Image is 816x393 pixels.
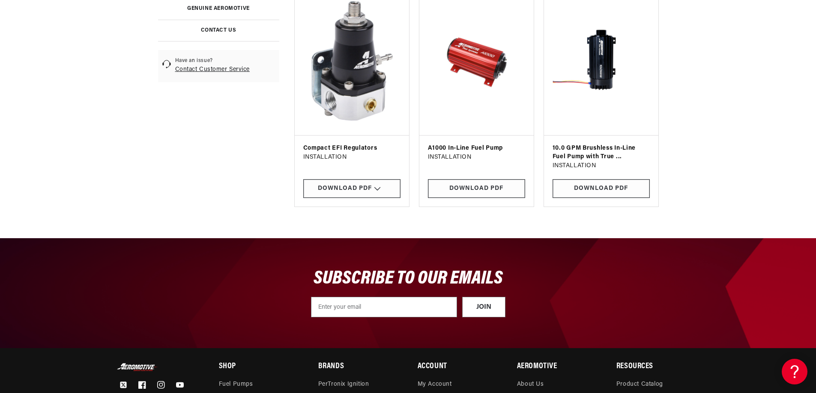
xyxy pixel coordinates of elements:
[311,297,457,317] input: Enter your email
[418,381,452,390] a: My Account
[462,297,505,317] button: JOIN
[318,381,369,390] a: PerTronix Ignition
[314,269,503,288] span: SUBSCRIBE TO OUR EMAILS
[175,57,250,65] span: Have an issue?
[428,153,525,162] p: INSTALLATION
[428,144,525,153] h3: A1000 In-Line Fuel Pump
[517,381,544,390] a: About Us
[553,144,650,161] h3: 10.0 GPM Brushless In-Line Fuel Pump with True ...
[303,144,401,153] h3: Compact EFI Regulators
[175,66,250,73] a: Contact Customer Service
[428,179,525,198] a: Download PDF
[553,161,650,171] p: INSTALLATION
[303,153,401,162] p: INSTALLATION
[219,381,253,390] a: Fuel Pumps
[616,381,663,390] a: Product Catalog
[116,363,159,371] img: Aeromotive
[553,179,650,198] a: Download PDF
